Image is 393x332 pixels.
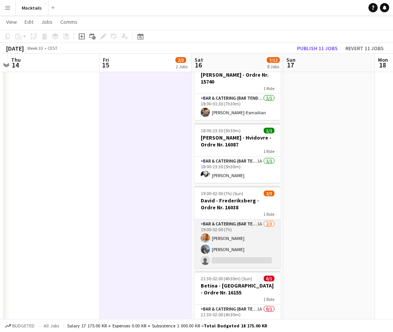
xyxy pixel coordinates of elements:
[195,186,281,268] app-job-card: 19:00-02:00 (7h) (Sun)2/3David - Frederiksberg - Ordre Nr. 160381 RoleBar & Catering (Bar Tender)...
[25,18,33,25] span: Edit
[263,211,274,217] span: 1 Role
[38,17,56,27] a: Jobs
[195,134,281,148] h3: [PERSON_NAME] - Hvidovre - Ordre Nr. 16087
[286,56,296,63] span: Sun
[175,57,186,63] span: 2/3
[42,323,61,329] span: All jobs
[10,61,21,69] span: 14
[195,157,281,183] app-card-role: Bar & Catering (Bar Tender)1A1/118:00-23:30 (5h30m)[PERSON_NAME]
[263,85,274,91] span: 1 Role
[60,18,78,25] span: Comms
[195,94,281,120] app-card-role: Bar & Catering (Bar Tender)1/118:00-01:30 (7h30m)[PERSON_NAME]-Esmailian
[201,191,243,196] span: 19:00-02:00 (7h) (Sun)
[195,282,281,296] h3: Betina - [GEOGRAPHIC_DATA] - Ordre Nr. 16155
[193,61,203,69] span: 16
[6,18,17,25] span: View
[264,128,274,133] span: 1/1
[342,43,387,53] button: Revert 11 jobs
[12,323,35,329] span: Budgeted
[263,296,274,302] span: 1 Role
[4,322,36,330] button: Budgeted
[48,45,58,51] div: CEST
[6,44,24,52] div: [DATE]
[195,123,281,183] app-job-card: 18:00-23:30 (5h30m)1/1[PERSON_NAME] - Hvidovre - Ordre Nr. 160871 RoleBar & Catering (Bar Tender)...
[201,276,252,281] span: 21:30-02:00 (4h30m) (Sun)
[3,17,20,27] a: View
[267,57,280,63] span: 7/12
[264,191,274,196] span: 2/3
[195,305,281,331] app-card-role: Bar & Catering (Bar Tender)1A0/121:30-02:00 (4h30m)
[267,64,279,69] div: 8 Jobs
[16,0,48,15] button: Mocktails
[264,276,274,281] span: 0/1
[11,56,21,63] span: Thu
[285,61,296,69] span: 17
[67,323,267,329] div: Salary 17 175.00 KR + Expenses 0.00 KR + Subsistence 1 000.00 KR =
[377,61,388,69] span: 18
[195,56,203,63] span: Sat
[57,17,81,27] a: Comms
[263,148,274,154] span: 1 Role
[102,61,109,69] span: 15
[41,18,53,25] span: Jobs
[195,71,281,85] h3: [PERSON_NAME] - Ordre Nr. 15740
[195,220,281,268] app-card-role: Bar & Catering (Bar Tender)1A2/319:00-02:00 (7h)[PERSON_NAME][PERSON_NAME]
[21,17,36,27] a: Edit
[103,56,109,63] span: Fri
[176,64,188,69] div: 2 Jobs
[195,60,281,120] app-job-card: 18:00-01:30 (7h30m) (Sun)1/1[PERSON_NAME] - Ordre Nr. 157401 RoleBar & Catering (Bar Tender)1/118...
[25,45,45,51] span: Week 33
[195,271,281,331] app-job-card: 21:30-02:00 (4h30m) (Sun)0/1Betina - [GEOGRAPHIC_DATA] - Ordre Nr. 161551 RoleBar & Catering (Bar...
[294,43,341,53] button: Publish 11 jobs
[204,323,267,329] span: Total Budgeted 18 175.00 KR
[378,56,388,63] span: Mon
[195,197,281,211] h3: David - Frederiksberg - Ordre Nr. 16038
[201,128,241,133] span: 18:00-23:30 (5h30m)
